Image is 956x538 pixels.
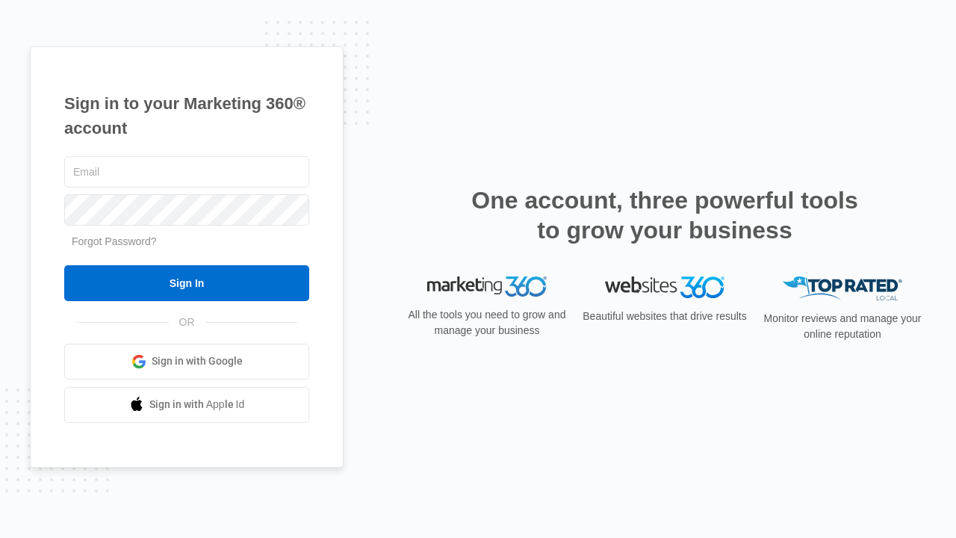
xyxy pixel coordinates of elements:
[759,311,926,342] p: Monitor reviews and manage your online reputation
[64,265,309,301] input: Sign In
[64,156,309,188] input: Email
[64,344,309,380] a: Sign in with Google
[427,276,547,297] img: Marketing 360
[467,185,863,245] h2: One account, three powerful tools to grow your business
[169,315,205,330] span: OR
[581,309,748,324] p: Beautiful websites that drive results
[783,276,902,301] img: Top Rated Local
[149,397,245,412] span: Sign in with Apple Id
[64,91,309,140] h1: Sign in to your Marketing 360® account
[152,353,243,369] span: Sign in with Google
[72,235,157,247] a: Forgot Password?
[403,307,571,338] p: All the tools you need to grow and manage your business
[605,276,724,298] img: Websites 360
[64,387,309,423] a: Sign in with Apple Id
